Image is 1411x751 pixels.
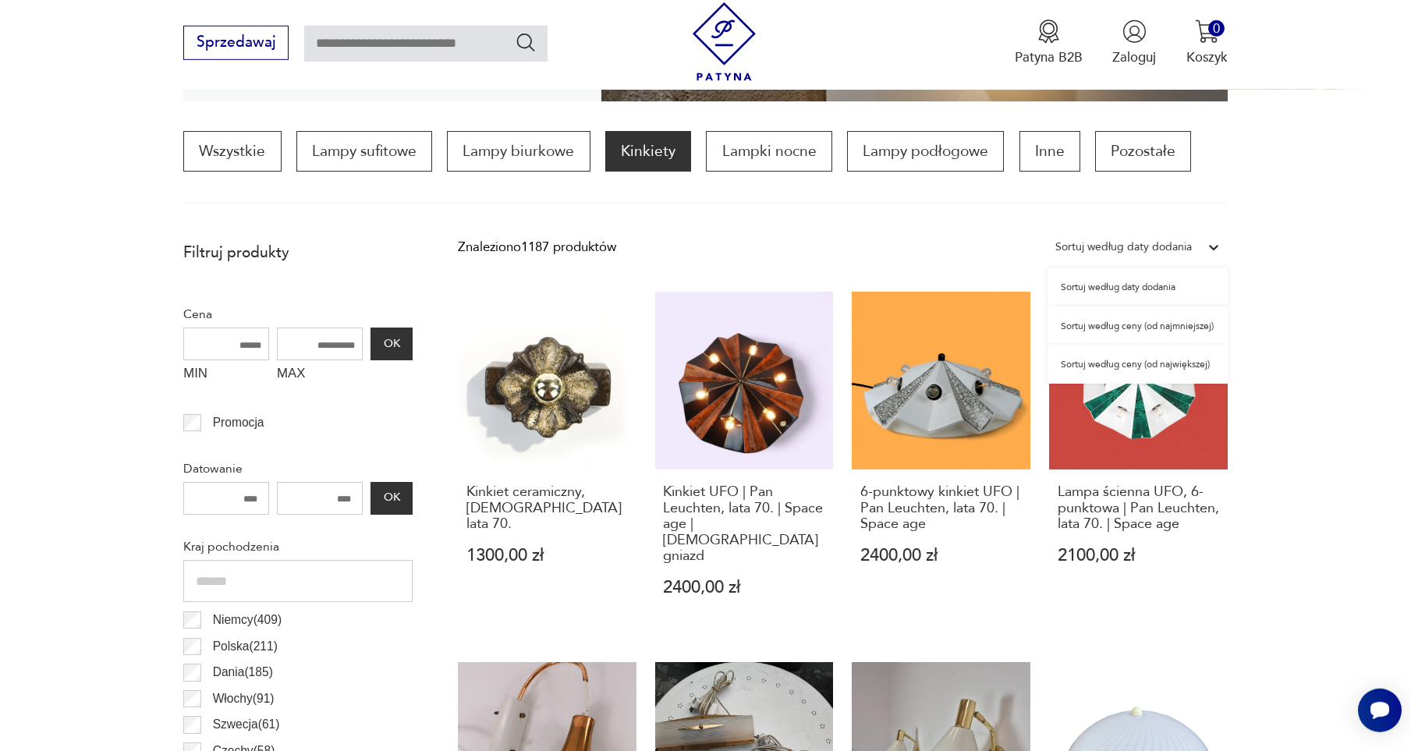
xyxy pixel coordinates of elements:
[1195,19,1219,44] img: Ikona koszyka
[515,31,537,54] button: Szukaj
[706,131,831,172] a: Lampki nocne
[213,714,280,735] p: Szwecja ( 61 )
[183,304,413,324] p: Cena
[847,131,1004,172] a: Lampy podłogowe
[458,292,636,632] a: Kinkiet ceramiczny, Niemcy lata 70.Kinkiet ceramiczny, [DEMOGRAPHIC_DATA] lata 70.1300,00 zł
[466,547,628,564] p: 1300,00 zł
[370,328,413,360] button: OK
[1122,19,1147,44] img: Ikonka użytkownika
[663,484,824,564] h3: Kinkiet UFO | Pan Leuchten, lata 70. | Space age | [DEMOGRAPHIC_DATA] gniazd
[466,484,628,532] h3: Kinkiet ceramiczny, [DEMOGRAPHIC_DATA] lata 70.
[183,360,269,390] label: MIN
[655,292,834,632] a: Kinkiet UFO | Pan Leuchten, lata 70. | Space age | 6 gniazdKinkiet UFO | Pan Leuchten, lata 70. |...
[860,547,1022,564] p: 2400,00 zł
[1186,19,1228,66] button: 0Koszyk
[1058,547,1219,564] p: 2100,00 zł
[1015,19,1083,66] button: Patyna B2B
[183,37,289,50] a: Sprzedawaj
[183,26,289,60] button: Sprzedawaj
[213,689,275,709] p: Włochy ( 91 )
[1095,131,1191,172] a: Pozostałe
[1186,48,1228,66] p: Koszyk
[183,537,413,557] p: Kraj pochodzenia
[1058,484,1219,532] h3: Lampa ścienna UFO, 6-punktowa | Pan Leuchten, lata 70. | Space age
[685,2,764,81] img: Patyna - sklep z meblami i dekoracjami vintage
[852,292,1030,632] a: 6-punktowy kinkiet UFO | Pan Leuchten, lata 70. | Space age6-punktowy kinkiet UFO | Pan Leuchten,...
[1048,345,1228,384] div: Sortuj według ceny (od największej)
[1019,131,1080,172] a: Inne
[1358,689,1402,732] iframe: Smartsupp widget button
[1048,306,1228,345] div: Sortuj według ceny (od najmniejszej)
[213,413,264,433] p: Promocja
[213,662,273,682] p: Dania ( 185 )
[296,131,432,172] a: Lampy sufitowe
[447,131,590,172] a: Lampy biurkowe
[1055,237,1192,257] div: Sortuj według daty dodania
[213,610,282,630] p: Niemcy ( 409 )
[183,131,281,172] a: Wszystkie
[1048,267,1228,306] div: Sortuj według daty dodania
[183,459,413,479] p: Datowanie
[663,579,824,596] p: 2400,00 zł
[213,636,278,657] p: Polska ( 211 )
[277,360,363,390] label: MAX
[1015,48,1083,66] p: Patyna B2B
[1208,20,1225,37] div: 0
[1112,48,1156,66] p: Zaloguj
[458,237,616,257] div: Znaleziono 1187 produktów
[605,131,691,172] a: Kinkiety
[1112,19,1156,66] button: Zaloguj
[860,484,1022,532] h3: 6-punktowy kinkiet UFO | Pan Leuchten, lata 70. | Space age
[1015,19,1083,66] a: Ikona medaluPatyna B2B
[370,482,413,515] button: OK
[1049,292,1228,632] a: Lampa ścienna UFO, 6-punktowa | Pan Leuchten, lata 70. | Space ageLampa ścienna UFO, 6-punktowa |...
[183,243,413,263] p: Filtruj produkty
[1037,19,1061,44] img: Ikona medalu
